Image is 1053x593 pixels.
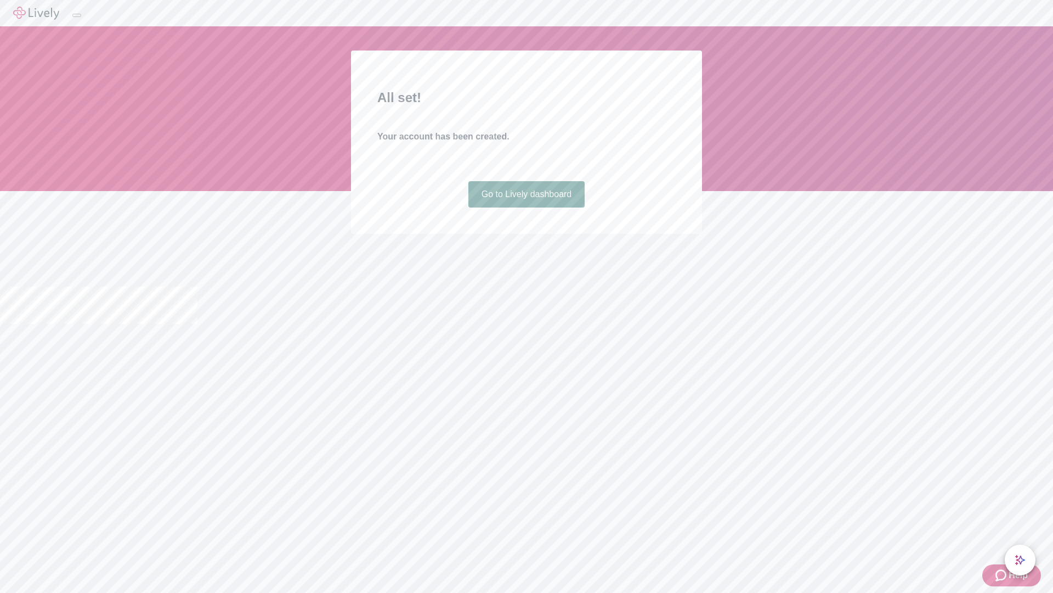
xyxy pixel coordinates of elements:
[982,564,1041,586] button: Zendesk support iconHelp
[377,88,676,108] h2: All set!
[13,7,59,20] img: Lively
[377,130,676,143] h4: Your account has been created.
[1009,569,1028,582] span: Help
[1015,555,1026,566] svg: Lively AI Assistant
[1005,545,1035,575] button: chat
[995,569,1009,582] svg: Zendesk support icon
[468,181,585,208] a: Go to Lively dashboard
[72,14,81,17] button: Log out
